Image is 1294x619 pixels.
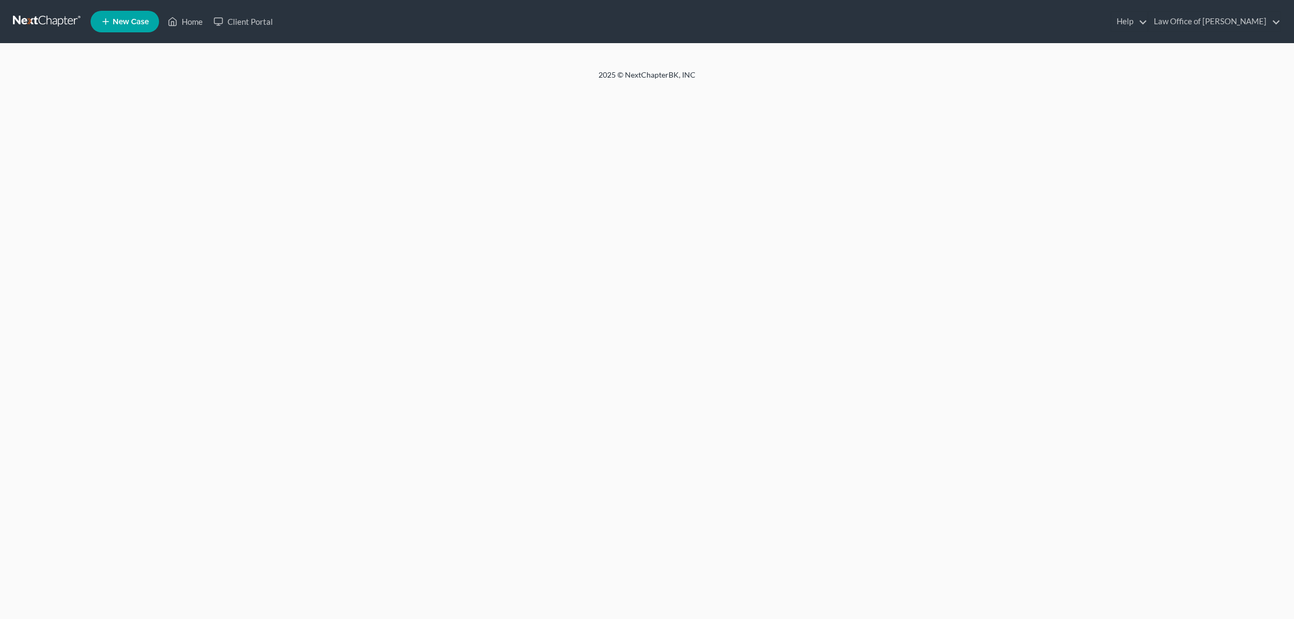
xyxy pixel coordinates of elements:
div: 2025 © NextChapterBK, INC [340,70,954,89]
a: Client Portal [208,12,278,31]
a: Law Office of [PERSON_NAME] [1148,12,1281,31]
a: Home [162,12,208,31]
a: Help [1111,12,1147,31]
new-legal-case-button: New Case [91,11,159,32]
